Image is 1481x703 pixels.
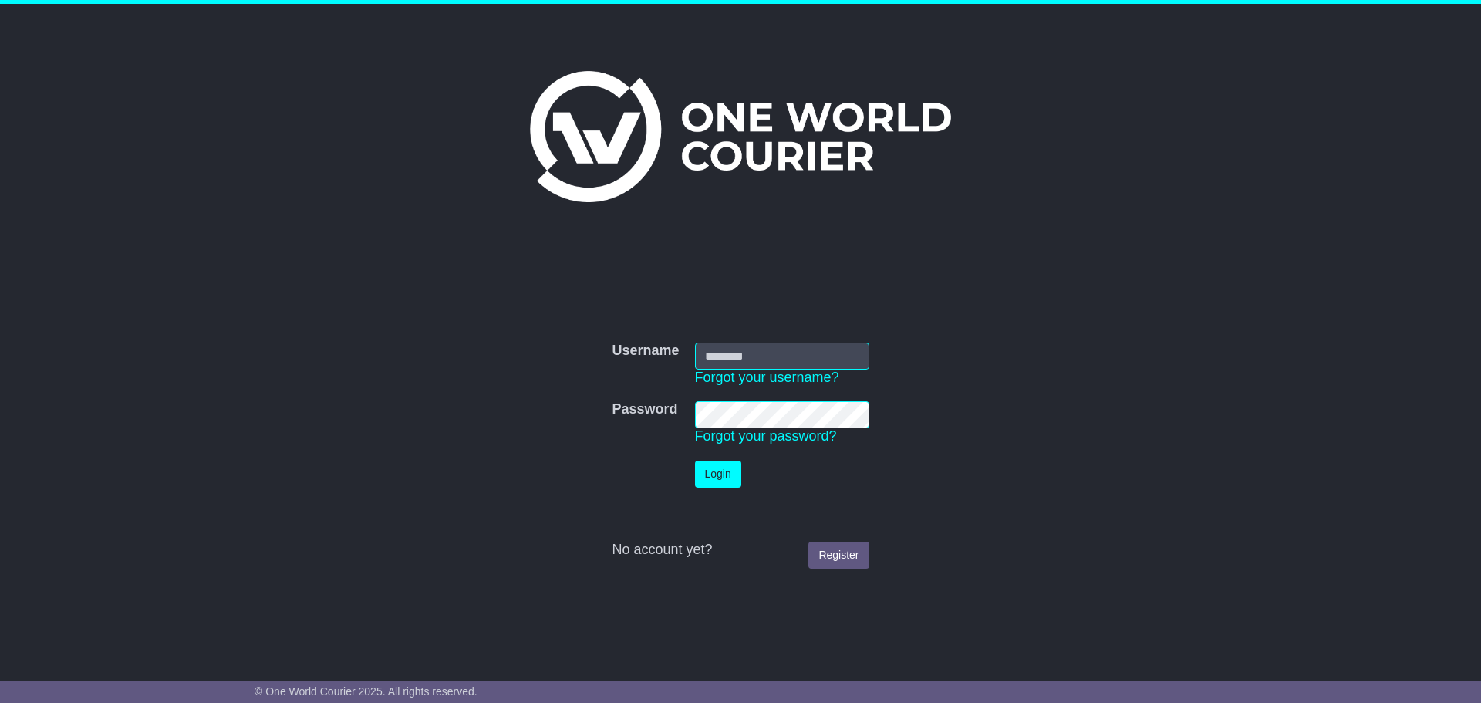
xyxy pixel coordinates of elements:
span: © One World Courier 2025. All rights reserved. [255,685,477,698]
img: One World [530,71,951,202]
div: No account yet? [612,542,869,559]
a: Register [808,542,869,569]
label: Password [612,401,677,418]
a: Forgot your password? [695,428,837,444]
label: Username [612,343,679,360]
a: Forgot your username? [695,370,839,385]
button: Login [695,461,741,488]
